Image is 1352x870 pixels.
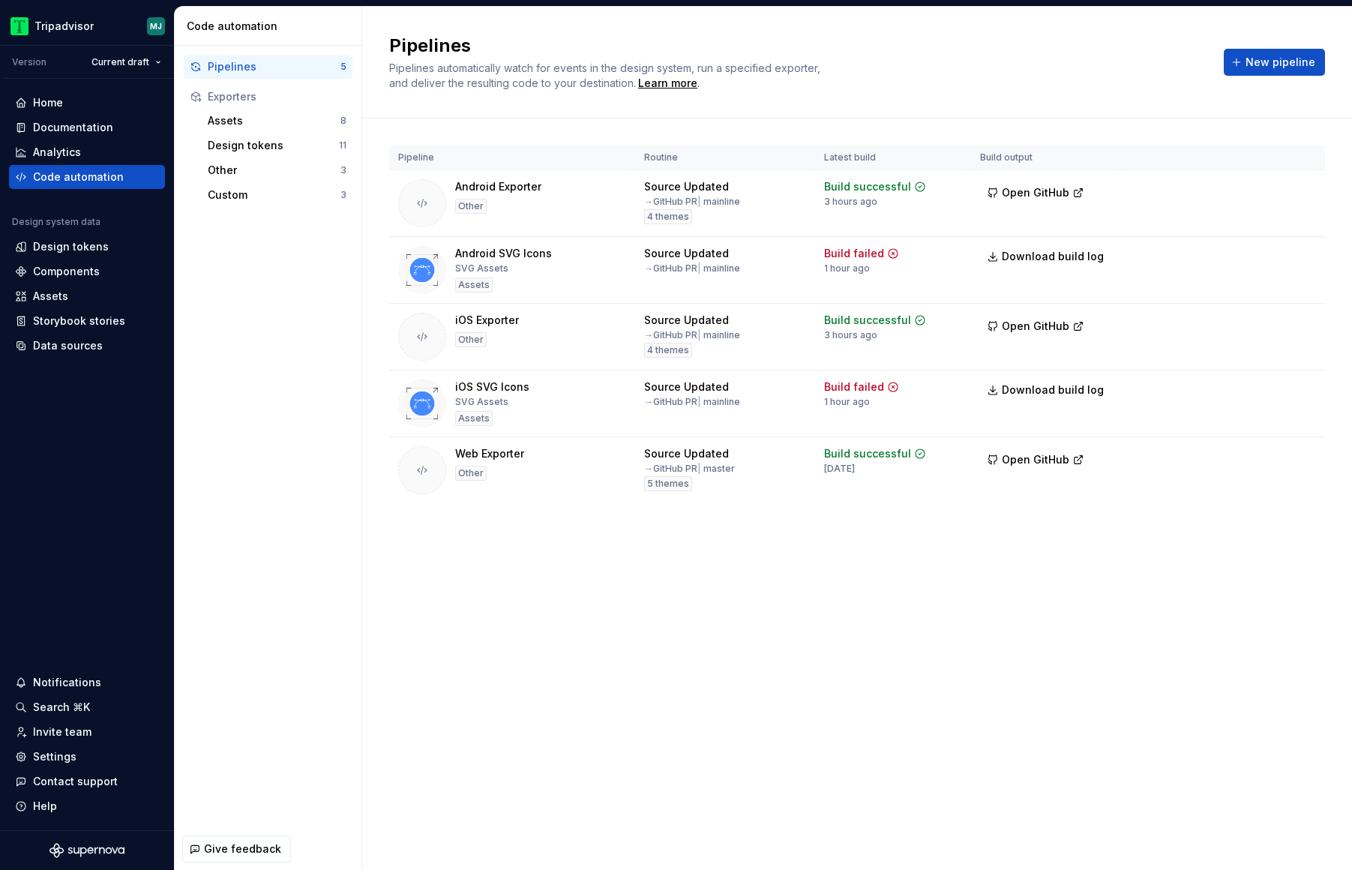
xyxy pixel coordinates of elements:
button: Notifications [9,670,165,694]
span: Pipelines automatically watch for events in the design system, run a specified exporter, and deli... [389,61,823,89]
span: Download build log [1002,249,1104,264]
span: 4 themes [647,211,689,223]
button: Open GitHub [980,179,1091,206]
span: Give feedback [204,841,281,856]
div: Build failed [824,246,884,261]
button: Other3 [202,158,352,182]
th: Pipeline [389,145,635,170]
button: Give feedback [182,835,291,862]
div: Code automation [187,19,355,34]
div: Search ⌘K [33,700,90,715]
div: Assets [33,289,68,304]
span: | [697,463,701,474]
div: Source Updated [644,246,729,261]
div: Storybook stories [33,313,125,328]
div: Components [33,264,100,279]
button: Assets8 [202,109,352,133]
h2: Pipelines [389,34,1206,58]
th: Routine [635,145,815,170]
div: Home [33,95,63,110]
button: Download build log [980,376,1114,403]
div: 1 hour ago [824,396,870,408]
span: | [697,396,701,407]
a: Assets [9,284,165,308]
div: Code automation [33,169,124,184]
span: | [697,329,701,340]
div: Custom [208,187,340,202]
div: SVG Assets [455,396,508,408]
div: Build successful [824,446,911,461]
div: Assets [208,113,340,128]
a: Home [9,91,165,115]
div: Source Updated [644,446,729,461]
div: Web Exporter [455,446,524,461]
div: → GitHub PR mainline [644,262,740,274]
span: Open GitHub [1002,185,1069,200]
a: Supernova Logo [49,843,124,858]
button: Download build log [980,243,1114,270]
div: Build failed [824,379,884,394]
a: Open GitHub [980,322,1091,334]
div: Design tokens [33,239,109,254]
span: | [697,196,701,207]
span: Open GitHub [1002,319,1069,334]
a: Design tokens11 [202,133,352,157]
div: 5 [340,61,346,73]
button: Current draft [85,52,168,73]
div: Build successful [824,313,911,328]
div: Version [12,56,46,68]
div: Source Updated [644,179,729,194]
img: 0ed0e8b8-9446-497d-bad0-376821b19aa5.png [10,17,28,35]
span: 5 themes [647,478,689,490]
div: Other [455,466,487,481]
div: Source Updated [644,379,729,394]
div: → GitHub PR mainline [644,329,740,341]
div: [DATE] [824,463,855,475]
div: 3 hours ago [824,196,877,208]
div: Android Exporter [455,179,541,194]
a: Custom3 [202,183,352,207]
a: Analytics [9,140,165,164]
th: Latest build [815,145,971,170]
div: Invite team [33,724,91,739]
div: Contact support [33,774,118,789]
div: 11 [339,139,346,151]
div: Analytics [33,145,81,160]
div: Other [455,332,487,347]
a: Storybook stories [9,309,165,333]
div: Tripadvisor [34,19,94,34]
button: Open GitHub [980,446,1091,473]
div: Data sources [33,338,103,353]
span: Current draft [91,56,149,68]
a: Open GitHub [980,455,1091,468]
div: Design tokens [208,138,339,153]
div: Assets [455,277,493,292]
div: Other [455,199,487,214]
a: Data sources [9,334,165,358]
div: Other [208,163,340,178]
div: 1 hour ago [824,262,870,274]
div: 3 [340,189,346,201]
button: Help [9,794,165,818]
div: Android SVG Icons [455,246,552,261]
a: Code automation [9,165,165,189]
div: Learn more [638,76,697,91]
a: Pipelines5 [184,55,352,79]
span: 4 themes [647,344,689,356]
th: Build output [971,145,1123,170]
div: MJ [150,20,162,32]
span: New pipeline [1246,55,1315,70]
a: Settings [9,745,165,769]
div: Settings [33,749,76,764]
a: Documentation [9,115,165,139]
div: Design system data [12,216,100,228]
span: | [697,262,701,274]
button: Search ⌘K [9,695,165,719]
span: . [636,78,700,89]
div: → GitHub PR mainline [644,196,740,208]
a: Components [9,259,165,283]
div: SVG Assets [455,262,508,274]
span: Open GitHub [1002,452,1069,467]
